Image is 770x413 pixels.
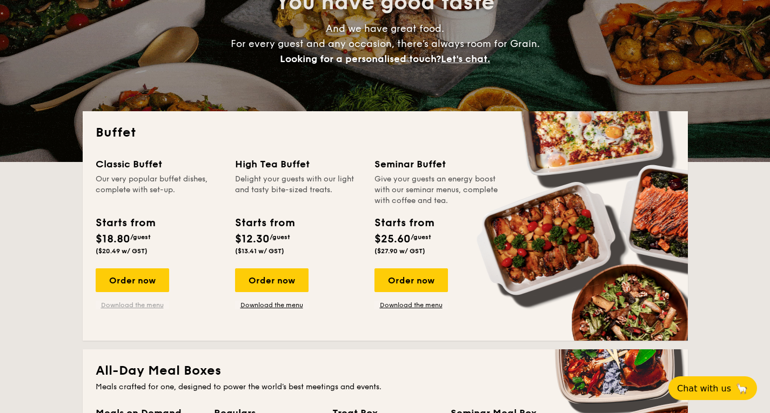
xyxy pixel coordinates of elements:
[96,301,169,309] a: Download the menu
[96,215,155,231] div: Starts from
[735,382,748,395] span: 🦙
[374,157,501,172] div: Seminar Buffet
[235,215,294,231] div: Starts from
[96,247,148,255] span: ($20.49 w/ GST)
[374,215,433,231] div: Starts from
[411,233,431,241] span: /guest
[96,157,222,172] div: Classic Buffet
[441,53,490,65] span: Let's chat.
[130,233,151,241] span: /guest
[231,23,540,65] span: And we have great food. For every guest and any occasion, there’s always room for Grain.
[235,301,309,309] a: Download the menu
[374,301,448,309] a: Download the menu
[280,53,441,65] span: Looking for a personalised touch?
[668,376,757,400] button: Chat with us🦙
[374,247,425,255] span: ($27.90 w/ GST)
[96,268,169,292] div: Order now
[374,174,501,206] div: Give your guests an energy boost with our seminar menus, complete with coffee and tea.
[96,382,675,392] div: Meals crafted for one, designed to power the world's best meetings and events.
[235,268,309,292] div: Order now
[374,268,448,292] div: Order now
[96,124,675,141] h2: Buffet
[96,233,130,246] span: $18.80
[235,233,270,246] span: $12.30
[96,174,222,206] div: Our very popular buffet dishes, complete with set-up.
[235,157,361,172] div: High Tea Buffet
[235,247,284,255] span: ($13.41 w/ GST)
[374,233,411,246] span: $25.60
[677,383,731,394] span: Chat with us
[270,233,290,241] span: /guest
[96,362,675,380] h2: All-Day Meal Boxes
[235,174,361,206] div: Delight your guests with our light and tasty bite-sized treats.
